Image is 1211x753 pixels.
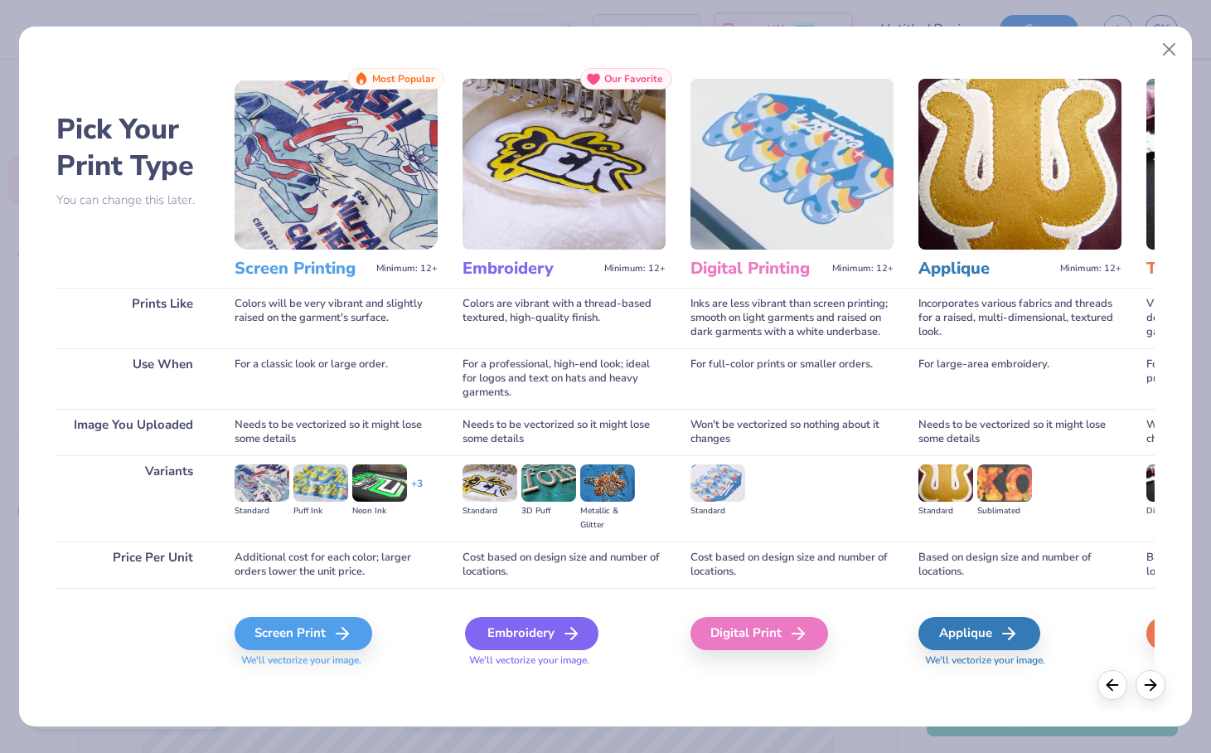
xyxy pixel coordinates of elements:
[918,542,1121,588] div: Based on design size and number of locations.
[918,348,1121,409] div: For large-area embroidery.
[235,409,438,455] div: Needs to be vectorized so it might lose some details
[690,79,894,250] img: Digital Printing
[235,542,438,588] div: Additional cost for each color; larger orders lower the unit price.
[352,464,407,501] img: Neon Ink
[521,504,576,518] div: 3D Puff
[56,288,210,348] div: Prints Like
[56,111,210,184] h2: Pick Your Print Type
[235,464,289,501] img: Standard
[463,542,666,588] div: Cost based on design size and number of locations.
[411,477,423,505] div: + 3
[580,504,635,532] div: Metallic & Glitter
[832,263,894,274] span: Minimum: 12+
[235,504,289,518] div: Standard
[352,504,407,518] div: Neon Ink
[918,617,1040,650] div: Applique
[690,464,745,501] img: Standard
[235,79,438,250] img: Screen Printing
[235,288,438,348] div: Colors will be very vibrant and slightly raised on the garment's surface.
[918,79,1121,250] img: Applique
[977,504,1032,518] div: Sublimated
[56,193,210,207] p: You can change this later.
[235,348,438,409] div: For a classic look or large order.
[56,409,210,455] div: Image You Uploaded
[604,263,666,274] span: Minimum: 12+
[521,464,576,501] img: 3D Puff
[918,653,1121,668] span: We'll vectorize your image.
[235,258,370,279] h3: Screen Printing
[690,258,826,279] h3: Digital Printing
[235,617,372,650] div: Screen Print
[690,504,745,518] div: Standard
[463,504,517,518] div: Standard
[918,409,1121,455] div: Needs to be vectorized so it might lose some details
[1060,263,1121,274] span: Minimum: 12+
[56,542,210,588] div: Price Per Unit
[918,258,1054,279] h3: Applique
[463,288,666,348] div: Colors are vibrant with a thread-based textured, high-quality finish.
[604,73,663,85] span: Our Favorite
[293,464,348,501] img: Puff Ink
[463,653,666,668] span: We'll vectorize your image.
[1146,464,1201,501] img: Direct-to-film
[293,504,348,518] div: Puff Ink
[463,409,666,455] div: Needs to be vectorized so it might lose some details
[580,464,635,501] img: Metallic & Glitter
[690,348,894,409] div: For full-color prints or smaller orders.
[690,617,828,650] div: Digital Print
[918,288,1121,348] div: Incorporates various fabrics and threads for a raised, multi-dimensional, textured look.
[56,348,210,409] div: Use When
[235,653,438,668] span: We'll vectorize your image.
[918,464,973,501] img: Standard
[1146,504,1201,518] div: Direct-to-film
[463,79,666,250] img: Embroidery
[376,263,438,274] span: Minimum: 12+
[918,504,973,518] div: Standard
[977,464,1032,501] img: Sublimated
[56,455,210,541] div: Variants
[690,288,894,348] div: Inks are less vibrant than screen printing; smooth on light garments and raised on dark garments ...
[690,542,894,588] div: Cost based on design size and number of locations.
[690,409,894,455] div: Won't be vectorized so nothing about it changes
[463,464,517,501] img: Standard
[465,617,598,650] div: Embroidery
[463,348,666,409] div: For a professional, high-end look; ideal for logos and text on hats and heavy garments.
[463,258,598,279] h3: Embroidery
[1154,34,1185,66] button: Close
[372,73,435,85] span: Most Popular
